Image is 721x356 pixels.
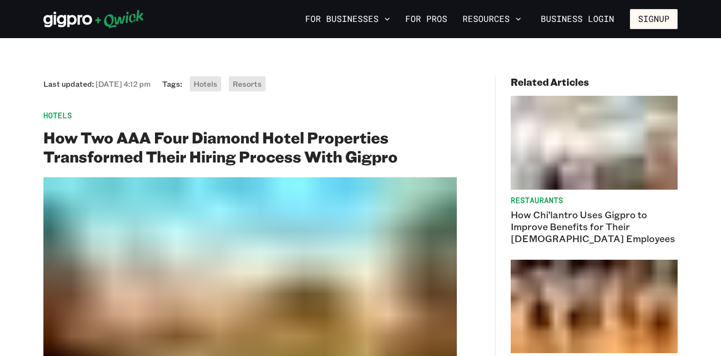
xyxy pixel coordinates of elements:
[511,209,678,244] p: How Chi’lantro Uses Gigpro to Improve Benefits for Their [DEMOGRAPHIC_DATA] Employees
[511,96,678,244] a: RestaurantsHow Chi’lantro Uses Gigpro to Improve Benefits for Their [DEMOGRAPHIC_DATA] Employees
[511,195,678,205] span: Restaurants
[162,79,182,89] span: Tags:
[630,9,678,29] button: Signup
[402,11,451,27] a: For Pros
[533,9,622,29] a: Business Login
[43,128,457,166] h2: How Two AAA Four Diamond Hotel Properties Transformed Their Hiring Process With Gigpro
[43,79,151,89] span: Last updated:
[95,79,151,89] span: [DATE] 4:12 pm
[194,79,217,89] span: Hotels
[233,79,262,89] span: Resorts
[43,111,457,120] span: Hotels
[511,76,678,88] h4: Related Articles
[301,11,394,27] button: For Businesses
[459,11,525,27] button: Resources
